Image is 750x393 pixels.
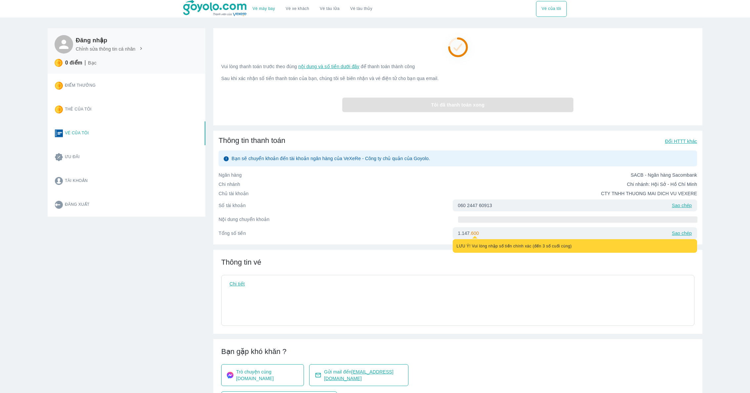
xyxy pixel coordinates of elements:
p: . 600 [470,230,479,237]
p: Chỉnh sửa thông tin cá nhân [76,46,136,52]
a: Vé tàu lửa [314,1,345,17]
img: star [55,106,63,113]
p: Bạc [88,60,97,66]
p: Ngân hàng [219,172,458,178]
button: Vé của tôi [50,121,169,145]
p: 1.147 [458,230,470,237]
img: account [55,177,63,185]
p: 0 điểm [65,60,82,66]
button: Vé tàu thủy [345,1,378,17]
p: Chủ tài khoản [219,190,458,197]
p: Sao chép [672,230,692,237]
span: Bạn gặp khó khăn ? [221,347,694,356]
button: Thẻ của tôi [50,98,169,121]
img: logout [55,201,63,209]
p: 060 2447 60913 [458,202,492,209]
p: Vui lòng thanh toán trước theo đúng để thanh toán thành công Sau khi xác nhận số tiền thanh toán ... [221,63,694,82]
img: ticket [55,129,63,137]
a: Vé máy bay [253,6,275,11]
h6: Đăng nhập [76,36,144,44]
p: Chi nhánh [219,181,458,188]
p: Nội dung chuyển khoản [219,216,458,223]
a: Vé xe khách [286,6,309,11]
div: choose transportation mode [247,1,378,17]
button: Ưu đãi [50,145,169,169]
p: Số tài khoản [219,202,453,209]
button: Tài khoản [50,169,169,193]
span: Gửi mail đến [324,369,403,382]
p: SACB - Ngân hàng Sacombank [458,172,697,178]
span: Thông tin vé [221,258,261,266]
p: Tổng số tiền [219,230,453,237]
span: Thông tin thanh toán [219,136,285,145]
p: Chi tiết [229,281,245,287]
img: star [55,59,62,67]
p: Đổi HTTT khác [665,138,697,145]
div: Card thong tin user [48,74,205,217]
button: Vé của tôi [536,1,567,17]
p: Bạn sẽ chuyển khoản đến tài khoản ngân hàng của VeXeRe - Công ty chủ quản của Goyolo. [231,155,430,162]
span: Trò chuyện cùng [DOMAIN_NAME] [236,369,298,382]
p: Sao chép [672,202,692,209]
span: [EMAIL_ADDRESS][DOMAIN_NAME] [324,369,394,381]
div: choose transportation mode [536,1,567,17]
button: Điểm thưởng [50,74,169,98]
p: CTY TNHH THUONG MAI DICH VU VEXERE [458,190,697,197]
span: LƯU Ý! Vui lòng nhập số tiền chính xác (đến 3 số cuối cùng) [457,244,572,248]
p: Chi nhánh: Hội Sở - Hồ Chí Minh [458,181,697,188]
span: nội dung và số tiền dưới đây [298,64,359,69]
img: promotion [55,153,63,161]
button: Đăng xuất [50,193,169,217]
img: star [55,82,63,90]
